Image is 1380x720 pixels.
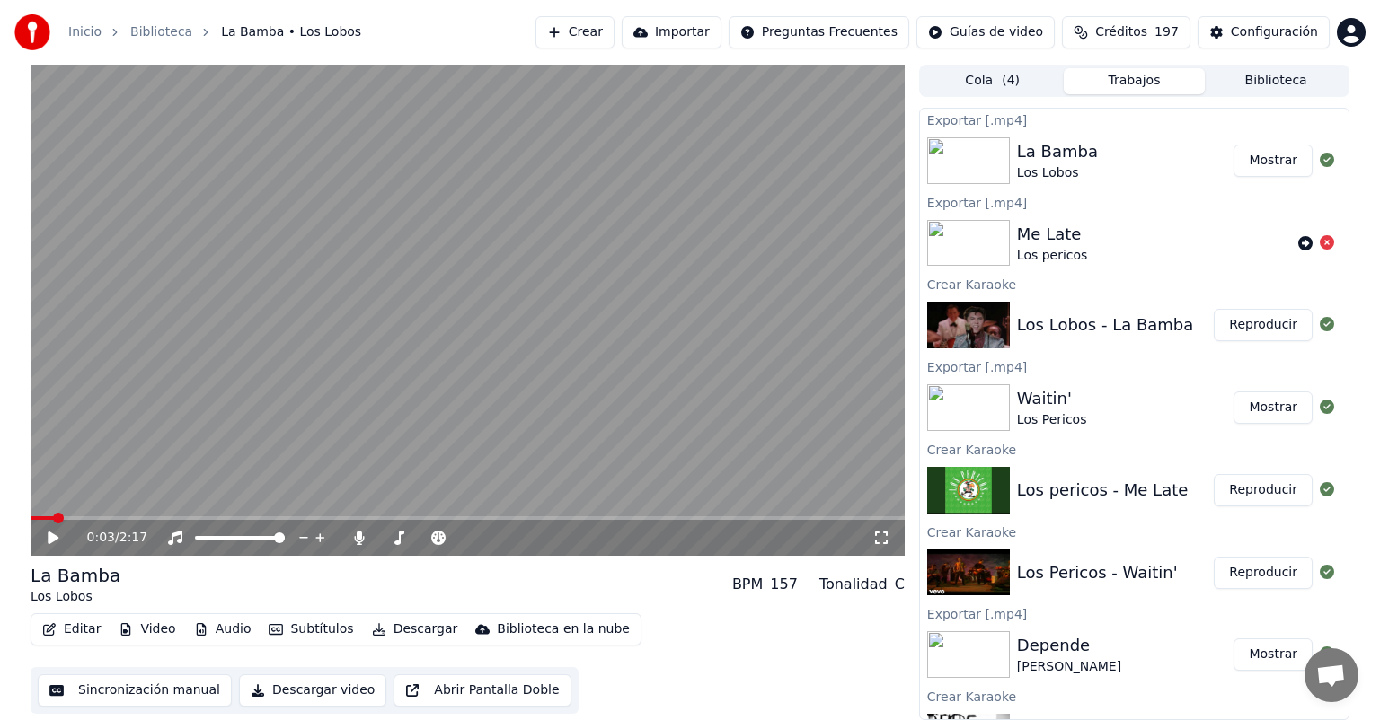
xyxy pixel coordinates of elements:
[922,68,1064,94] button: Cola
[1234,391,1313,424] button: Mostrar
[1214,309,1313,341] button: Reproducir
[1017,386,1087,411] div: Waitin'
[732,574,763,595] div: BPM
[221,23,361,41] span: La Bamba • Los Lobos
[239,674,386,707] button: Descargar video
[1017,222,1088,247] div: Me Late
[1002,72,1020,90] span: ( 4 )
[1017,139,1098,164] div: La Bamba
[365,617,465,642] button: Descargar
[1017,312,1193,338] div: Los Lobos - La Bamba
[895,574,905,595] div: C
[187,617,259,642] button: Audio
[111,617,182,642] button: Video
[1017,164,1098,182] div: Los Lobos
[38,674,232,707] button: Sincronización manual
[920,191,1349,213] div: Exportar [.mp4]
[1234,145,1313,177] button: Mostrar
[920,438,1349,460] div: Crear Karaoke
[14,14,50,50] img: youka
[35,617,108,642] button: Editar
[1205,68,1347,94] button: Biblioteca
[1062,16,1190,48] button: Créditos197
[535,16,615,48] button: Crear
[1214,474,1313,506] button: Reproducir
[31,588,120,606] div: Los Lobos
[31,563,120,588] div: La Bamba
[729,16,909,48] button: Preguntas Frecuentes
[87,529,130,547] div: /
[920,602,1349,624] div: Exportar [.mp4]
[920,685,1349,707] div: Crear Karaoke
[130,23,192,41] a: Biblioteca
[1095,23,1147,41] span: Créditos
[394,674,571,707] button: Abrir Pantalla Doble
[1017,478,1188,503] div: Los pericos - Me Late
[1198,16,1330,48] button: Configuración
[1234,638,1313,671] button: Mostrar
[920,273,1349,294] div: Crear Karaoke
[916,16,1055,48] button: Guías de video
[261,617,360,642] button: Subtítulos
[87,529,115,547] span: 0:03
[1017,560,1178,585] div: Los Pericos - Waitin'
[622,16,721,48] button: Importar
[1305,648,1358,702] div: Chat abierto
[819,574,888,595] div: Tonalidad
[920,521,1349,542] div: Crear Karaoke
[1214,557,1313,589] button: Reproducir
[1154,23,1179,41] span: 197
[920,109,1349,130] div: Exportar [.mp4]
[68,23,102,41] a: Inicio
[770,574,798,595] div: 157
[920,356,1349,377] div: Exportar [.mp4]
[497,620,630,638] div: Biblioteca en la nube
[1231,23,1318,41] div: Configuración
[68,23,361,41] nav: breadcrumb
[119,529,147,547] span: 2:17
[1017,247,1088,265] div: Los pericos
[1064,68,1206,94] button: Trabajos
[1017,633,1121,658] div: Depende
[1017,411,1087,429] div: Los Pericos
[1017,658,1121,676] div: [PERSON_NAME]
